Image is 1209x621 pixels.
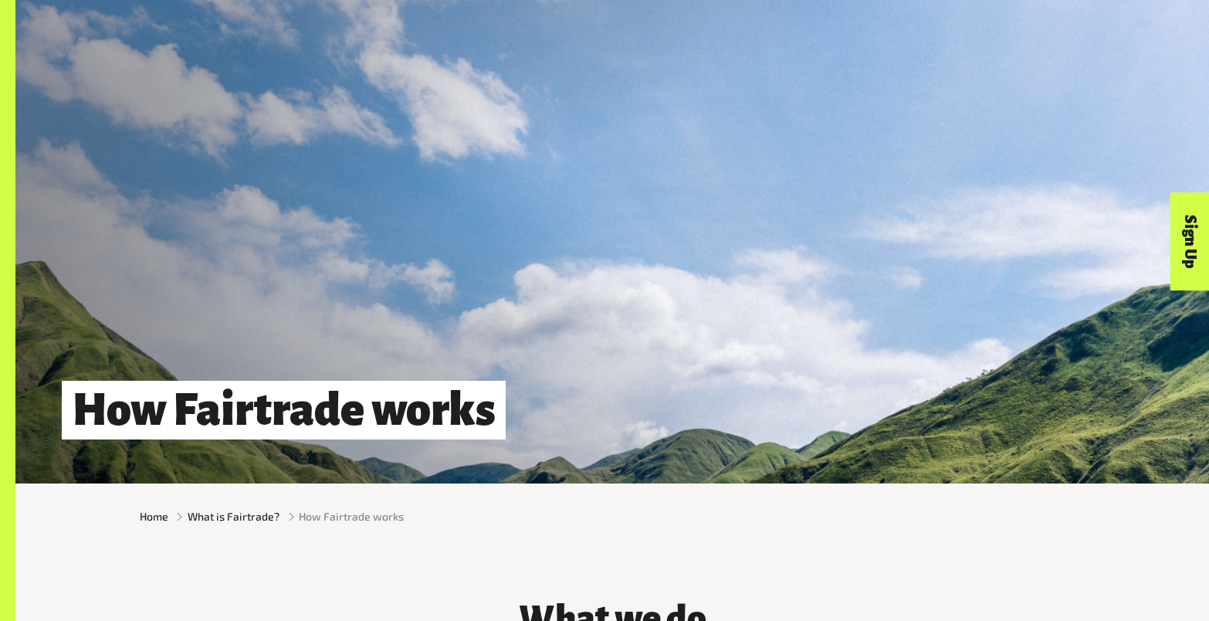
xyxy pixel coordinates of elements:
[62,381,506,440] h1: How Fairtrade works
[299,508,404,524] span: How Fairtrade works
[188,508,279,524] a: What is Fairtrade?
[140,508,168,524] a: Home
